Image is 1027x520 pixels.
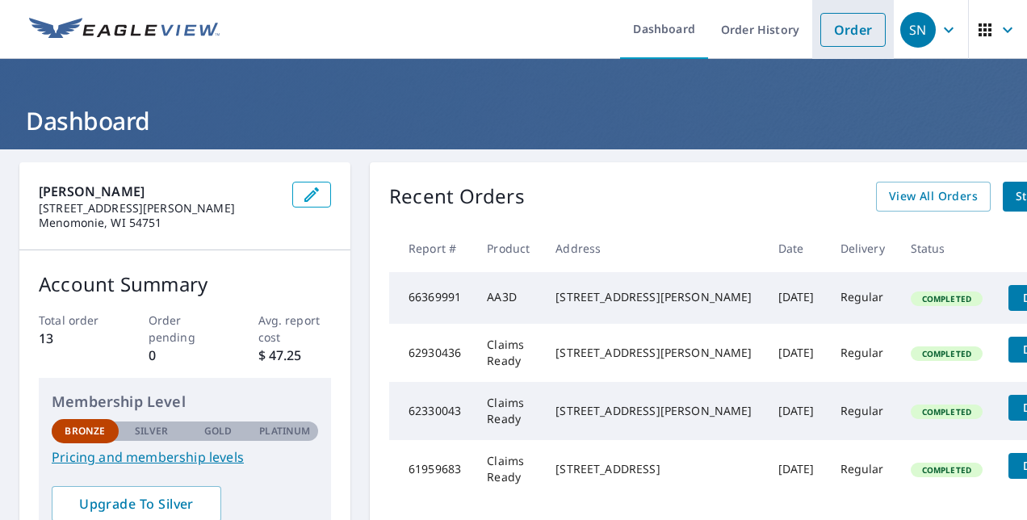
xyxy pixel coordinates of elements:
p: Account Summary [39,270,331,299]
th: Product [474,224,543,272]
a: View All Orders [876,182,991,212]
td: [DATE] [765,382,828,440]
th: Date [765,224,828,272]
a: Pricing and membership levels [52,447,318,467]
p: Total order [39,312,112,329]
th: Status [898,224,996,272]
div: [STREET_ADDRESS] [555,461,752,477]
h1: Dashboard [19,104,1008,137]
th: Address [543,224,765,272]
td: [DATE] [765,324,828,382]
p: [STREET_ADDRESS][PERSON_NAME] [39,201,279,216]
img: EV Logo [29,18,220,42]
p: Bronze [65,424,105,438]
div: [STREET_ADDRESS][PERSON_NAME] [555,345,752,361]
span: Completed [912,348,981,359]
p: $ 47.25 [258,346,332,365]
td: Claims Ready [474,382,543,440]
td: Regular [828,272,898,324]
td: 62330043 [389,382,474,440]
td: Regular [828,324,898,382]
p: 13 [39,329,112,348]
p: Gold [204,424,232,438]
p: Membership Level [52,391,318,413]
td: Claims Ready [474,440,543,498]
th: Delivery [828,224,898,272]
a: Order [820,13,886,47]
span: View All Orders [889,187,978,207]
p: Avg. report cost [258,312,332,346]
p: Platinum [259,424,310,438]
span: Completed [912,406,981,417]
span: Upgrade To Silver [65,495,208,513]
p: 0 [149,346,222,365]
span: Completed [912,464,981,476]
p: Order pending [149,312,222,346]
p: Silver [135,424,169,438]
td: Claims Ready [474,324,543,382]
td: AA3D [474,272,543,324]
td: Regular [828,440,898,498]
td: 61959683 [389,440,474,498]
p: Menomonie, WI 54751 [39,216,279,230]
td: Regular [828,382,898,440]
p: Recent Orders [389,182,525,212]
th: Report # [389,224,474,272]
div: SN [900,12,936,48]
span: Completed [912,293,981,304]
div: [STREET_ADDRESS][PERSON_NAME] [555,403,752,419]
p: [PERSON_NAME] [39,182,279,201]
td: [DATE] [765,440,828,498]
td: 66369991 [389,272,474,324]
td: [DATE] [765,272,828,324]
div: [STREET_ADDRESS][PERSON_NAME] [555,289,752,305]
td: 62930436 [389,324,474,382]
